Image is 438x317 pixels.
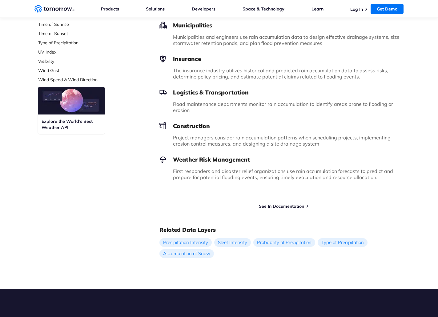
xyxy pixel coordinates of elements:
h2: Related Data Layers [159,226,404,234]
a: Visibility [38,58,120,64]
a: Explore the World’s Best Weather API [38,87,105,134]
h3: Weather Risk Management [159,156,404,163]
a: Type of Precipitation [318,238,368,247]
a: Accumulation of Snow [159,249,214,258]
a: Type of Precipitation [38,40,120,46]
h3: Construction [159,122,404,130]
span: The insurance industry utilizes historical and predicted rain accumulation data to assess risks, ... [173,67,388,80]
a: Time of Sunset [38,30,120,37]
h3: Logistics & Transportation [159,89,404,96]
a: Time of Sunrise [38,21,120,27]
a: Space & Technology [243,6,284,12]
a: UV Index [38,49,120,55]
a: Get Demo [371,4,404,14]
span: Road maintenance departments monitor rain accumulation to identify areas prone to flooding or ero... [173,101,393,113]
a: Sleet Intensity [214,238,251,247]
a: Home link [34,4,74,14]
h3: Municipalities [159,22,404,29]
span: First responders and disaster relief organizations use rain accumulation forecasts to predict and... [173,168,393,180]
h3: Explore the World’s Best Weather API [42,118,101,130]
a: Log In [350,6,363,12]
a: Solutions [146,6,165,12]
a: Products [101,6,119,12]
a: Learn [311,6,323,12]
a: Probability of Precipitation [253,238,315,247]
a: Wind Speed & Wind Direction [38,77,120,83]
a: Developers [192,6,215,12]
span: Project managers consider rain accumulation patterns when scheduling projects, implementing erosi... [173,134,391,147]
a: Precipitation Intensity [159,238,212,247]
h3: Insurance [159,55,404,62]
a: Wind Gust [38,67,120,74]
span: Municipalities and engineers use rain accumulation data to design effective drainage systems, siz... [173,34,400,46]
a: See In Documentation [259,203,304,209]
